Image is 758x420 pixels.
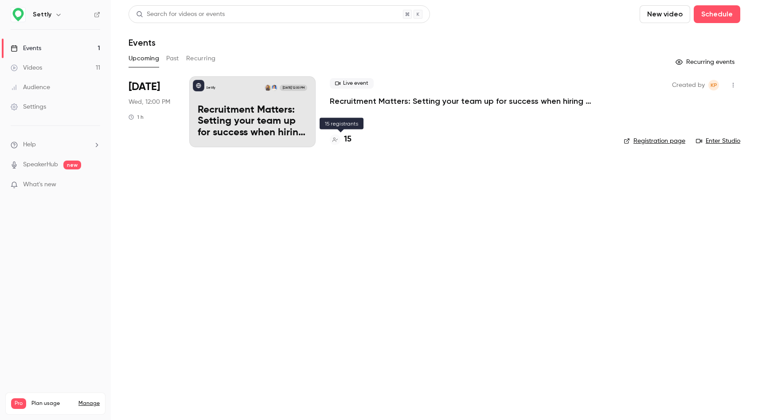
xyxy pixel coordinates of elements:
[198,105,307,139] p: Recruitment Matters: Setting your team up for success when hiring internationally
[330,133,352,145] a: 15
[33,10,51,19] h6: Settly
[78,400,100,407] a: Manage
[265,85,271,91] img: Erika Barbato
[136,10,225,19] div: Search for videos or events
[129,76,175,147] div: Sep 24 Wed, 12:00 PM (Europe/Amsterdam)
[166,51,179,66] button: Past
[23,140,36,149] span: Help
[672,80,705,90] span: Created by
[129,51,159,66] button: Upcoming
[696,137,740,145] a: Enter Studio
[31,400,73,407] span: Plan usage
[672,55,740,69] button: Recurring events
[129,98,170,106] span: Wed, 12:00 PM
[206,86,215,90] p: Settly
[129,37,156,48] h1: Events
[624,137,685,145] a: Registration page
[11,140,100,149] li: help-dropdown-opener
[330,78,374,89] span: Live event
[186,51,216,66] button: Recurring
[11,44,41,53] div: Events
[11,102,46,111] div: Settings
[11,63,42,72] div: Videos
[711,80,717,90] span: KP
[694,5,740,23] button: Schedule
[271,85,277,91] img: Sandra Sazdov
[189,76,316,147] a: Recruitment Matters: Setting your team up for success when hiring internationallySettlySandra Saz...
[129,114,144,121] div: 1 h
[11,83,50,92] div: Audience
[11,8,25,22] img: Settly
[63,161,81,169] span: new
[11,398,26,409] span: Pro
[23,180,56,189] span: What's new
[640,5,690,23] button: New video
[280,85,307,91] span: [DATE] 12:00 PM
[344,133,352,145] h4: 15
[90,181,100,189] iframe: Noticeable Trigger
[330,96,596,106] a: Recruitment Matters: Setting your team up for success when hiring internationally
[129,80,160,94] span: [DATE]
[23,160,58,169] a: SpeakerHub
[708,80,719,90] span: Kimo Paula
